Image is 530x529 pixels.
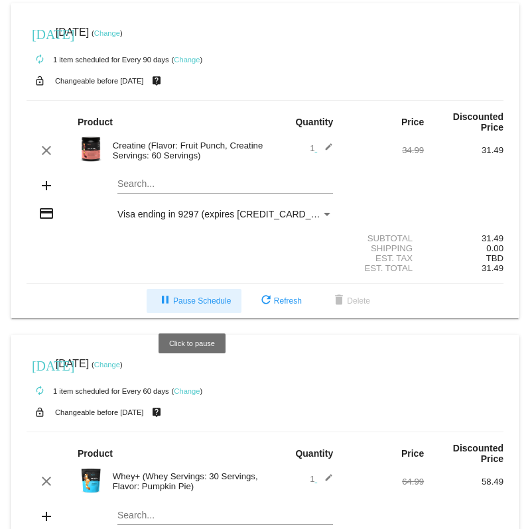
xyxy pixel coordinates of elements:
[482,263,503,273] span: 31.49
[172,387,203,395] small: ( )
[78,467,104,494] img: Image-1-Carousel-Whey-2lb-Pumpkin-Pie-no-badge.png
[344,243,424,253] div: Shipping
[38,143,54,158] mat-icon: clear
[117,510,333,521] input: Search...
[94,29,120,37] a: Change
[310,143,333,153] span: 1
[32,404,48,421] mat-icon: lock_open
[295,117,333,127] strong: Quantity
[32,25,48,41] mat-icon: [DATE]
[424,145,503,155] div: 31.49
[149,404,165,421] mat-icon: live_help
[320,289,381,313] button: Delete
[172,56,203,64] small: ( )
[424,477,503,487] div: 58.49
[344,477,424,487] div: 64.99
[453,111,503,133] strong: Discounted Price
[486,243,503,253] span: 0.00
[117,209,333,219] mat-select: Payment Method
[331,293,347,309] mat-icon: delete
[92,29,123,37] small: ( )
[486,253,503,263] span: TBD
[117,179,333,190] input: Search...
[317,473,333,489] mat-icon: edit
[38,206,54,221] mat-icon: credit_card
[310,474,333,484] span: 1
[55,408,144,416] small: Changeable before [DATE]
[453,443,503,464] strong: Discounted Price
[174,387,200,395] a: Change
[258,293,274,309] mat-icon: refresh
[401,448,424,459] strong: Price
[258,296,302,306] span: Refresh
[32,52,48,68] mat-icon: autorenew
[78,136,104,162] img: Image-1-Creatine-60S-Fruit-Punch-1000x1000-1.png
[38,178,54,194] mat-icon: add
[94,361,120,369] a: Change
[32,72,48,89] mat-icon: lock_open
[157,296,231,306] span: Pause Schedule
[78,448,113,459] strong: Product
[32,357,48,373] mat-icon: [DATE]
[344,253,424,263] div: Est. Tax
[32,383,48,399] mat-icon: autorenew
[247,289,312,313] button: Refresh
[78,117,113,127] strong: Product
[92,361,123,369] small: ( )
[295,448,333,459] strong: Quantity
[106,141,265,160] div: Creatine (Flavor: Fruit Punch, Creatine Servings: 60 Servings)
[117,209,340,219] span: Visa ending in 9297 (expires [CREDIT_CARD_DATA])
[157,293,173,309] mat-icon: pause
[38,473,54,489] mat-icon: clear
[55,77,144,85] small: Changeable before [DATE]
[149,72,165,89] mat-icon: live_help
[331,296,370,306] span: Delete
[344,233,424,243] div: Subtotal
[147,289,241,313] button: Pause Schedule
[174,56,200,64] a: Change
[424,233,503,243] div: 31.49
[317,143,333,158] mat-icon: edit
[106,471,265,491] div: Whey+ (Whey Servings: 30 Servings, Flavor: Pumpkin Pie)
[38,508,54,524] mat-icon: add
[401,117,424,127] strong: Price
[27,387,169,395] small: 1 item scheduled for Every 60 days
[27,56,169,64] small: 1 item scheduled for Every 90 days
[344,145,424,155] div: 34.99
[344,263,424,273] div: Est. Total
